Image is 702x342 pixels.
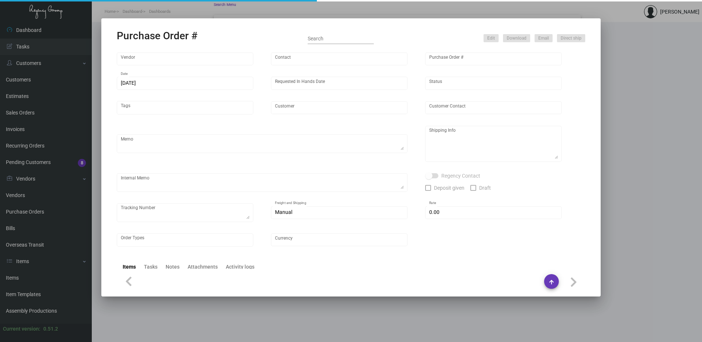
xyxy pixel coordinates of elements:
span: Manual [275,209,292,215]
div: Notes [166,263,180,271]
span: Direct ship [561,35,582,41]
div: Activity logs [226,263,254,271]
button: Direct ship [557,34,585,42]
button: Download [503,34,530,42]
div: 0.51.2 [43,325,58,333]
button: Edit [484,34,499,42]
span: Download [507,35,526,41]
span: Deposit given [434,183,464,192]
div: Items [123,263,136,271]
div: Tasks [144,263,158,271]
span: Regency Contact [441,171,480,180]
span: Draft [479,183,491,192]
div: Current version: [3,325,40,333]
h2: Purchase Order # [117,30,198,42]
span: Edit [487,35,495,41]
span: Email [538,35,549,41]
div: Attachments [188,263,218,271]
button: Email [535,34,553,42]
